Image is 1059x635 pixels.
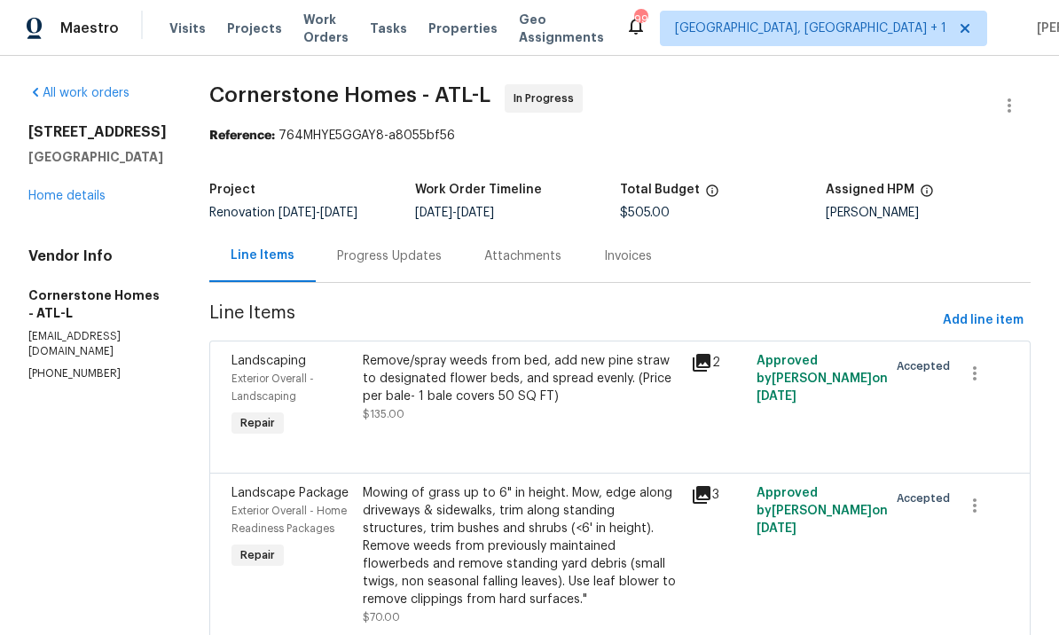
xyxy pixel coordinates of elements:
[484,247,561,265] div: Attachments
[209,304,936,337] span: Line Items
[320,207,357,219] span: [DATE]
[209,129,275,142] b: Reference:
[231,487,349,499] span: Landscape Package
[363,484,680,608] div: Mowing of grass up to 6" in height. Mow, edge along driveways & sidewalks, trim along standing st...
[897,357,957,375] span: Accepted
[634,11,647,28] div: 99
[415,184,542,196] h5: Work Order Timeline
[897,490,957,507] span: Accepted
[28,148,167,166] h5: [GEOGRAPHIC_DATA]
[415,207,494,219] span: -
[428,20,498,37] span: Properties
[920,184,934,207] span: The hpm assigned to this work order.
[826,184,914,196] h5: Assigned HPM
[826,207,1032,219] div: [PERSON_NAME]
[303,11,349,46] span: Work Orders
[337,247,442,265] div: Progress Updates
[28,87,129,99] a: All work orders
[415,207,452,219] span: [DATE]
[28,366,167,381] p: [PHONE_NUMBER]
[757,390,796,403] span: [DATE]
[28,190,106,202] a: Home details
[363,409,404,419] span: $135.00
[943,310,1024,332] span: Add line item
[363,352,680,405] div: Remove/spray weeds from bed, add new pine straw to designated flower beds, and spread evenly. (Pr...
[757,522,796,535] span: [DATE]
[28,123,167,141] h2: [STREET_ADDRESS]
[370,22,407,35] span: Tasks
[757,487,888,535] span: Approved by [PERSON_NAME] on
[278,207,316,219] span: [DATE]
[457,207,494,219] span: [DATE]
[209,127,1031,145] div: 764MHYE5GGAY8-a8055bf56
[705,184,719,207] span: The total cost of line items that have been proposed by Opendoor. This sum includes line items th...
[278,207,357,219] span: -
[675,20,946,37] span: [GEOGRAPHIC_DATA], [GEOGRAPHIC_DATA] + 1
[60,20,119,37] span: Maestro
[620,184,700,196] h5: Total Budget
[231,373,314,402] span: Exterior Overall - Landscaping
[514,90,581,107] span: In Progress
[363,612,400,623] span: $70.00
[231,355,306,367] span: Landscaping
[620,207,670,219] span: $505.00
[28,247,167,265] h4: Vendor Info
[28,286,167,322] h5: Cornerstone Homes - ATL-L
[169,20,206,37] span: Visits
[691,352,746,373] div: 2
[757,355,888,403] span: Approved by [PERSON_NAME] on
[209,84,490,106] span: Cornerstone Homes - ATL-L
[231,247,294,264] div: Line Items
[691,484,746,506] div: 3
[227,20,282,37] span: Projects
[604,247,652,265] div: Invoices
[519,11,604,46] span: Geo Assignments
[28,329,167,359] p: [EMAIL_ADDRESS][DOMAIN_NAME]
[936,304,1031,337] button: Add line item
[233,546,282,564] span: Repair
[209,207,357,219] span: Renovation
[233,414,282,432] span: Repair
[209,184,255,196] h5: Project
[231,506,347,534] span: Exterior Overall - Home Readiness Packages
